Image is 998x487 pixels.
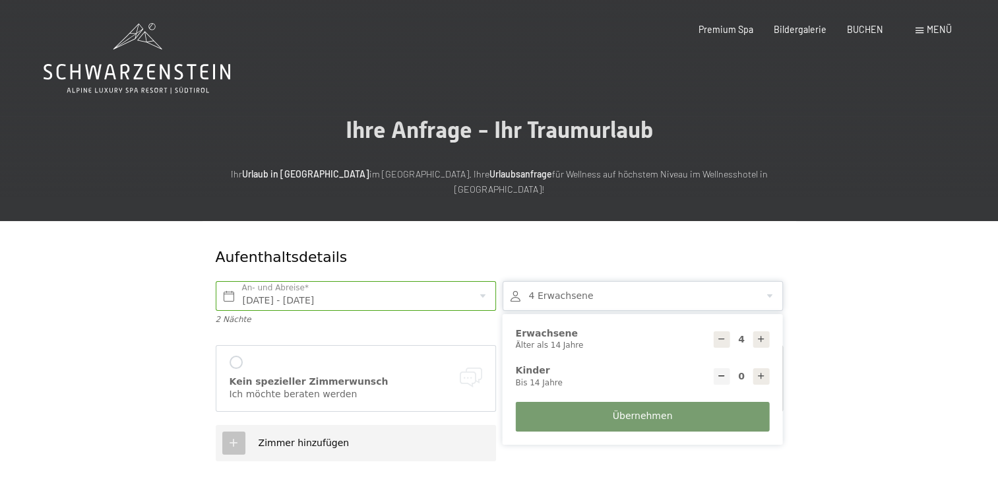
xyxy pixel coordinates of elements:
[216,314,496,325] div: 2 Nächte
[216,247,687,268] div: Aufenthaltsdetails
[209,167,790,197] p: Ihr im [GEOGRAPHIC_DATA]. Ihre für Wellness auf höchstem Niveau im Wellnesshotel in [GEOGRAPHIC_D...
[489,168,552,179] strong: Urlaubsanfrage
[346,116,653,143] span: Ihre Anfrage - Ihr Traumurlaub
[699,24,753,35] a: Premium Spa
[847,24,883,35] a: BUCHEN
[927,24,952,35] span: Menü
[230,388,482,401] div: Ich möchte beraten werden
[774,24,826,35] a: Bildergalerie
[242,168,369,179] strong: Urlaub in [GEOGRAPHIC_DATA]
[230,375,482,389] div: Kein spezieller Zimmerwunsch
[613,410,673,423] span: Übernehmen
[516,402,770,432] button: Übernehmen
[259,438,350,448] span: Zimmer hinzufügen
